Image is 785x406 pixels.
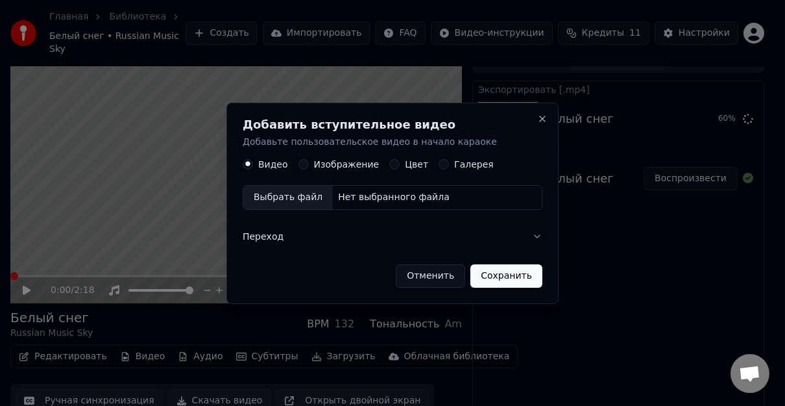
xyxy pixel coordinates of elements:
[258,160,288,169] label: Видео
[243,220,542,253] button: Переход
[405,160,428,169] label: Цвет
[333,191,455,204] div: Нет выбранного файла
[243,186,333,209] div: Выбрать файл
[396,264,465,287] button: Отменить
[454,160,494,169] label: Галерея
[243,136,542,149] p: Добавьте пользовательское видео в начало караоке
[470,264,542,287] button: Сохранить
[314,160,380,169] label: Изображение
[243,119,542,131] h2: Добавить вступительное видео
